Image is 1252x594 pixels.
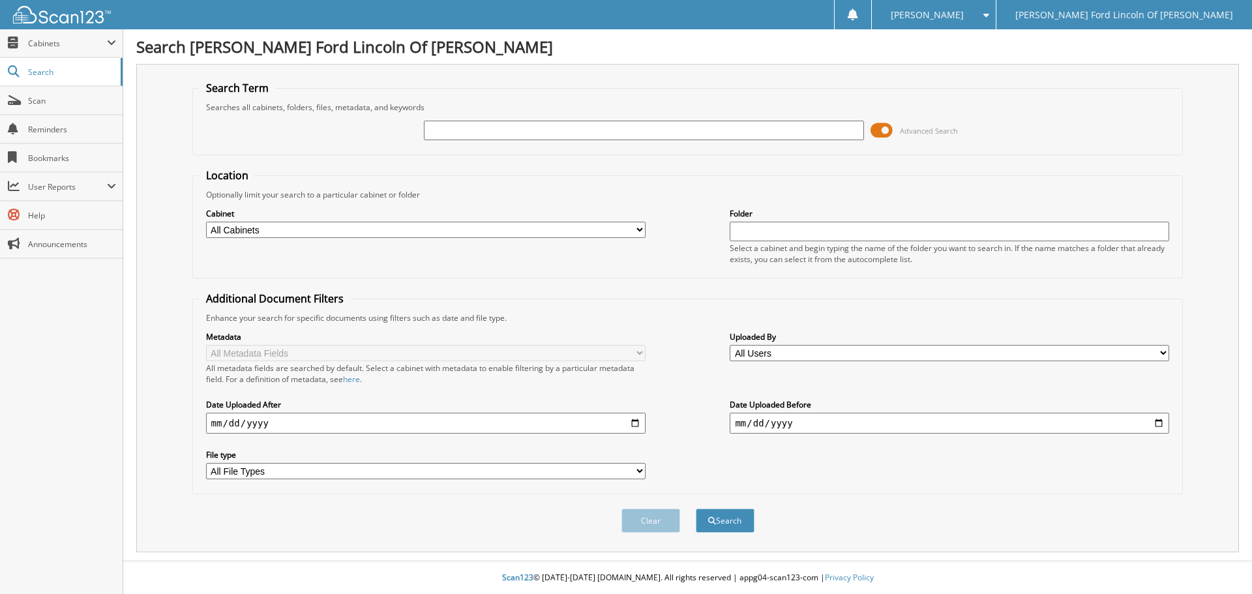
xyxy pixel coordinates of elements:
span: Search [28,67,114,78]
span: [PERSON_NAME] Ford Lincoln Of [PERSON_NAME] [1015,11,1233,19]
div: All metadata fields are searched by default. Select a cabinet with metadata to enable filtering b... [206,363,646,385]
span: Help [28,210,116,221]
h1: Search [PERSON_NAME] Ford Lincoln Of [PERSON_NAME] [136,36,1239,57]
span: Announcements [28,239,116,250]
input: end [730,413,1169,434]
span: Advanced Search [900,126,958,136]
label: File type [206,449,646,460]
legend: Search Term [200,81,275,95]
label: Uploaded By [730,331,1169,342]
span: Scan123 [502,572,533,583]
label: Metadata [206,331,646,342]
label: Cabinet [206,208,646,219]
button: Search [696,509,754,533]
a: Privacy Policy [825,572,874,583]
img: scan123-logo-white.svg [13,6,111,23]
a: here [343,374,360,385]
legend: Additional Document Filters [200,291,350,306]
span: Reminders [28,124,116,135]
label: Date Uploaded After [206,399,646,410]
div: Enhance your search for specific documents using filters such as date and file type. [200,312,1176,323]
span: Cabinets [28,38,107,49]
span: [PERSON_NAME] [891,11,964,19]
div: © [DATE]-[DATE] [DOMAIN_NAME]. All rights reserved | appg04-scan123-com | [123,562,1252,594]
legend: Location [200,168,255,183]
label: Date Uploaded Before [730,399,1169,410]
button: Clear [621,509,680,533]
label: Folder [730,208,1169,219]
span: Scan [28,95,116,106]
span: User Reports [28,181,107,192]
input: start [206,413,646,434]
div: Optionally limit your search to a particular cabinet or folder [200,189,1176,200]
span: Bookmarks [28,153,116,164]
div: Select a cabinet and begin typing the name of the folder you want to search in. If the name match... [730,243,1169,265]
div: Searches all cabinets, folders, files, metadata, and keywords [200,102,1176,113]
